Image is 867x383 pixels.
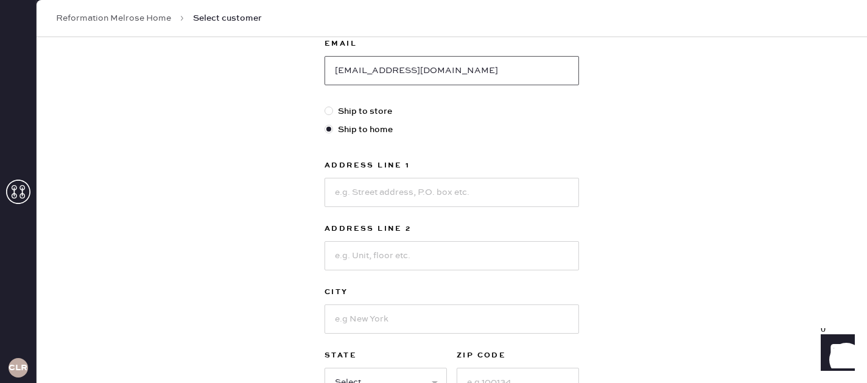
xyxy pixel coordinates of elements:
input: e.g. john@doe.com [325,56,579,85]
label: State [325,348,447,363]
label: Ship to store [325,105,579,118]
iframe: Front Chat [809,328,862,381]
span: Select customer [193,12,262,24]
input: e.g. Street address, P.O. box etc. [325,178,579,207]
input: e.g. Unit, floor etc. [325,241,579,270]
label: Ship to home [325,123,579,136]
label: ZIP Code [457,348,579,363]
label: Address Line 2 [325,222,579,236]
input: e.g New York [325,304,579,334]
label: Email [325,37,579,51]
label: City [325,285,579,300]
h3: CLR [9,364,27,372]
label: Address Line 1 [325,158,579,173]
a: Reformation Melrose Home [56,12,171,24]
